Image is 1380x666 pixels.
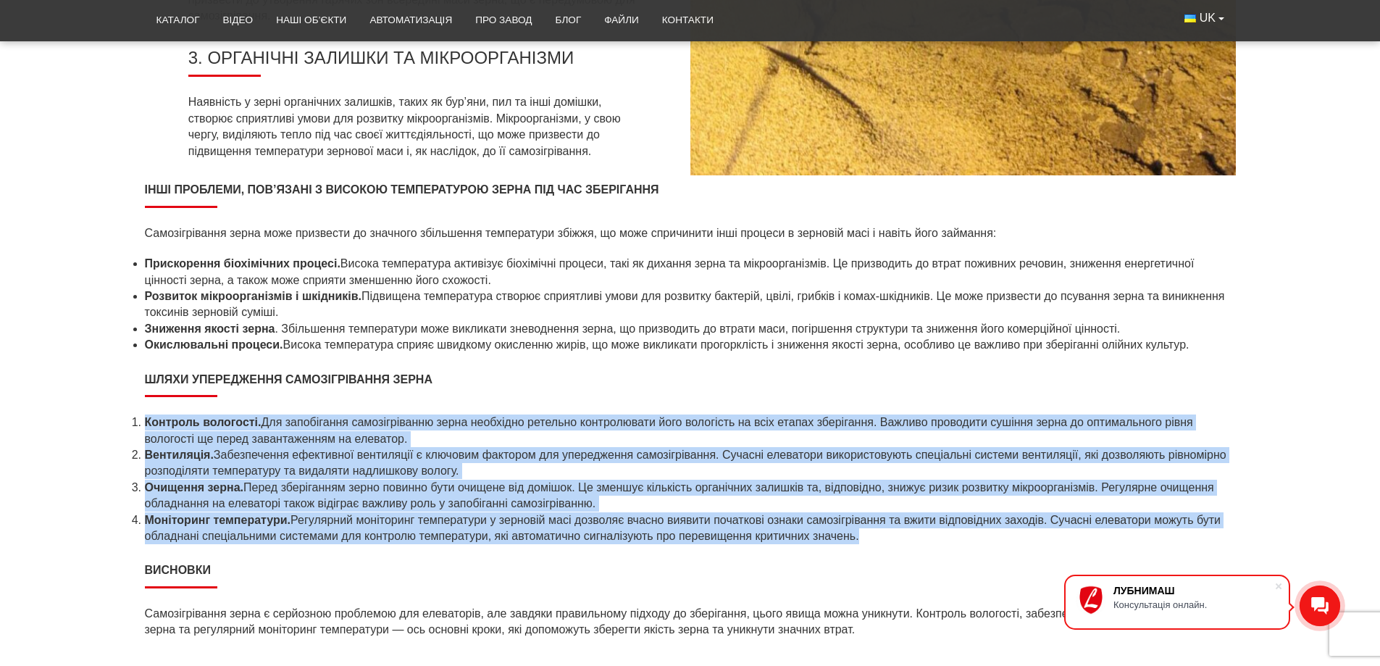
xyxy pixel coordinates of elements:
li: Висока температура сприяє швидкому окисленню жирів, що може викликати прогорклість і зниження яко... [145,337,1236,353]
li: Висока температура активізує біохімічні процеси, такі як дихання зерна та мікроорганізмів. Це при... [145,256,1236,288]
li: Для запобігання самозігріванню зерна необхідно ретельно контролювати його вологість на всіх етапа... [145,415,1236,447]
strong: Контроль вологості. [145,416,262,428]
li: Регулярний моніторинг температури у зерновій масі дозволяє вчасно виявити початкові ознаки самозі... [145,512,1236,545]
a: Контакти [651,4,725,36]
p: Самозігрівання зерна може призвести до значного збільшення температури збіжжя, що може спричинити... [145,225,1236,241]
li: Підвищена температура створює сприятливі умови для розвитку бактерій, цвілі, грибків і комах-шкід... [145,288,1236,321]
strong: Висновки [145,564,211,576]
a: Відео [212,4,265,36]
strong: Зниження якості зерна [145,322,275,335]
strong: Окислювальні процеси. [145,338,283,351]
strong: Розвиток мікроорганізмів і шкідників. [145,290,362,302]
strong: Вентиляція. [145,449,214,461]
span: UK [1200,10,1216,26]
li: Перед зберіганням зерно повинно бути очищене від домішок. Це зменшує кількість органічних залишкі... [145,480,1236,512]
a: Блог [543,4,593,36]
li: . Збільшення температури може викликати зневоднення зерна, що призводить до втрати маси, погіршен... [145,321,1236,337]
li: Забезпечення ефективної вентиляції є ключовим фактором для упередження самозігрівання. Сучасні ел... [145,447,1236,480]
strong: Прискорення біохімічних процесі. [145,257,340,270]
a: Автоматизація [358,4,464,36]
strong: Шляхи упередження самозігрівання зерна [145,373,432,386]
button: UK [1173,4,1235,32]
a: Каталог [145,4,212,36]
p: Самозігрівання зерна є серйозною проблемою для елеваторів, але завдяки правильному підходу до збе... [145,606,1236,638]
strong: Очищення зерна. [145,481,244,494]
a: Файли [593,4,651,36]
strong: Інші проблеми, пов’язані з високою температурою зерна під час зберігання [145,183,659,196]
a: Про завод [464,4,543,36]
a: Наші об’єкти [264,4,358,36]
img: Українська [1184,14,1196,22]
h3: 3. Органічні залишки та мікроорганізми [188,48,647,78]
strong: Моніторинг температури. [145,514,291,526]
div: ЛУБНИМАШ [1113,585,1274,596]
p: Наявність у зерні органічних залишків, таких як бур’яни, пил та інші домішки, створює сприятливі ... [188,94,647,159]
div: Консультація онлайн. [1113,599,1274,610]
